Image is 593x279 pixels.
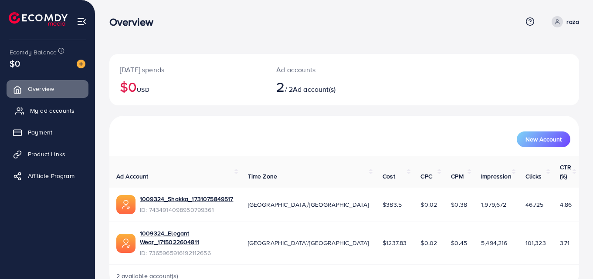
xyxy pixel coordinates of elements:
span: $383.5 [383,200,402,209]
a: Affiliate Program [7,167,88,185]
span: Cost [383,172,395,181]
a: Payment [7,124,88,141]
span: Ad account(s) [293,84,335,94]
span: $0 [10,57,20,70]
span: Clicks [525,172,542,181]
span: Time Zone [248,172,277,181]
span: $1237.83 [383,239,407,247]
span: 5,494,216 [481,239,507,247]
span: Product Links [28,150,65,158]
span: CPM [451,172,463,181]
a: 1009324_Elegant Wear_1715022604811 [140,229,234,247]
span: 2 [276,77,285,97]
img: logo [9,12,68,26]
span: 1,979,672 [481,200,506,209]
span: Affiliate Program [28,171,75,180]
a: My ad accounts [7,102,88,119]
h3: Overview [109,16,160,28]
span: CPC [420,172,432,181]
span: ID: 7365965916192112656 [140,249,234,257]
span: Ecomdy Balance [10,48,57,57]
h2: $0 [120,78,255,95]
span: $0.02 [420,200,437,209]
span: 3.71 [560,239,570,247]
img: ic-ads-acc.e4c84228.svg [116,195,136,214]
span: CTR (%) [560,163,571,180]
span: $0.38 [451,200,467,209]
span: 4.86 [560,200,572,209]
span: Ad Account [116,172,149,181]
span: My ad accounts [30,106,75,115]
p: raza [566,17,579,27]
a: Overview [7,80,88,97]
p: Ad accounts [276,64,373,75]
span: [GEOGRAPHIC_DATA]/[GEOGRAPHIC_DATA] [248,239,369,247]
iframe: Chat [556,240,586,272]
span: $0.02 [420,239,437,247]
a: 1009324_Shakka_1731075849517 [140,195,233,203]
span: USD [137,85,149,94]
span: 46,725 [525,200,544,209]
span: $0.45 [451,239,467,247]
span: 101,323 [525,239,546,247]
button: New Account [517,131,570,147]
span: ID: 7434914098950799361 [140,205,233,214]
span: New Account [525,136,562,142]
span: Impression [481,172,512,181]
h2: / 2 [276,78,373,95]
img: menu [77,17,87,27]
span: [GEOGRAPHIC_DATA]/[GEOGRAPHIC_DATA] [248,200,369,209]
img: image [77,60,85,68]
a: Product Links [7,145,88,163]
span: Payment [28,128,52,137]
a: raza [548,16,579,27]
span: Overview [28,84,54,93]
img: ic-ads-acc.e4c84228.svg [116,234,136,253]
p: [DATE] spends [120,64,255,75]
